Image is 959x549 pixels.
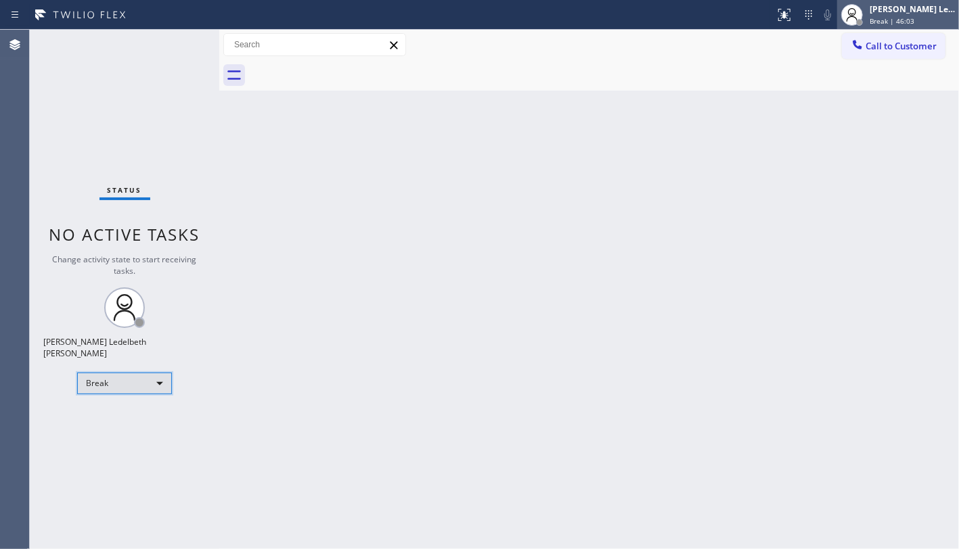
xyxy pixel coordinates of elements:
input: Search [224,34,405,55]
div: [PERSON_NAME] Ledelbeth [PERSON_NAME] [43,336,206,359]
span: Call to Customer [866,40,937,52]
button: Mute [818,5,837,24]
span: No active tasks [49,223,200,245]
span: Status [108,185,142,195]
span: Break | 46:03 [870,16,914,26]
div: [PERSON_NAME] Ledelbeth [PERSON_NAME] [870,3,955,15]
span: Change activity state to start receiving tasks. [53,254,197,277]
div: Break [77,373,172,394]
button: Call to Customer [842,33,945,59]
